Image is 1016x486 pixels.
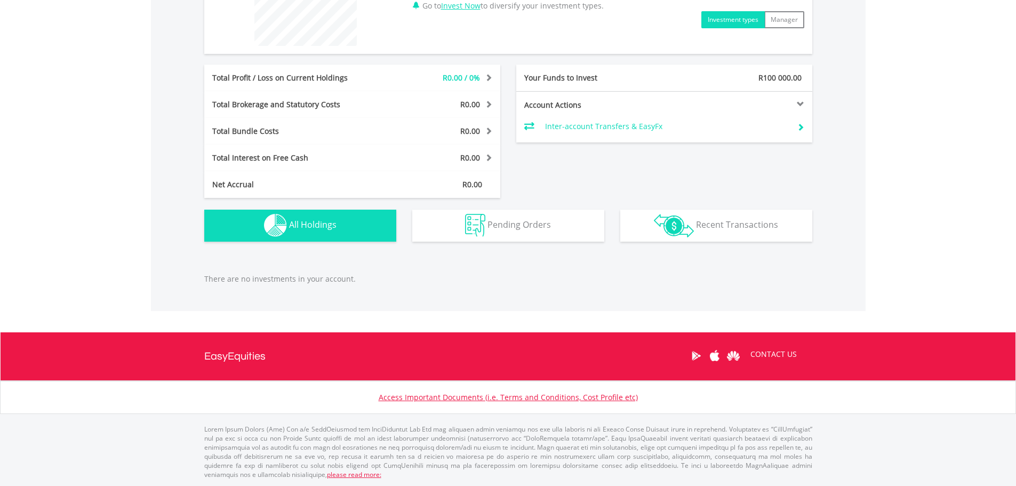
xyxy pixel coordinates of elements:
[441,1,481,11] a: Invest Now
[487,219,551,230] span: Pending Orders
[443,73,480,83] span: R0.00 / 0%
[654,214,694,237] img: transactions-zar-wht.png
[264,214,287,237] img: holdings-wht.png
[516,100,665,110] div: Account Actions
[204,332,266,380] a: EasyEquities
[204,425,812,480] p: Lorem Ipsum Dolors (Ame) Con a/e SeddOeiusmod tem InciDiduntut Lab Etd mag aliquaen admin veniamq...
[412,210,604,242] button: Pending Orders
[516,73,665,83] div: Your Funds to Invest
[620,210,812,242] button: Recent Transactions
[724,339,743,372] a: Huawei
[204,153,377,163] div: Total Interest on Free Cash
[462,179,482,189] span: R0.00
[204,274,812,284] p: There are no investments in your account.
[204,73,377,83] div: Total Profit / Loss on Current Holdings
[687,339,706,372] a: Google Play
[204,179,377,190] div: Net Accrual
[204,126,377,137] div: Total Bundle Costs
[465,214,485,237] img: pending_instructions-wht.png
[204,99,377,110] div: Total Brokerage and Statutory Costs
[758,73,802,83] span: R100 000.00
[764,11,804,28] button: Manager
[460,153,480,163] span: R0.00
[545,118,789,134] td: Inter-account Transfers & EasyFx
[706,339,724,372] a: Apple
[327,470,381,479] a: please read more:
[289,219,337,230] span: All Holdings
[701,11,765,28] button: Investment types
[379,392,638,402] a: Access Important Documents (i.e. Terms and Conditions, Cost Profile etc)
[460,126,480,136] span: R0.00
[743,339,804,369] a: CONTACT US
[460,99,480,109] span: R0.00
[696,219,778,230] span: Recent Transactions
[204,210,396,242] button: All Holdings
